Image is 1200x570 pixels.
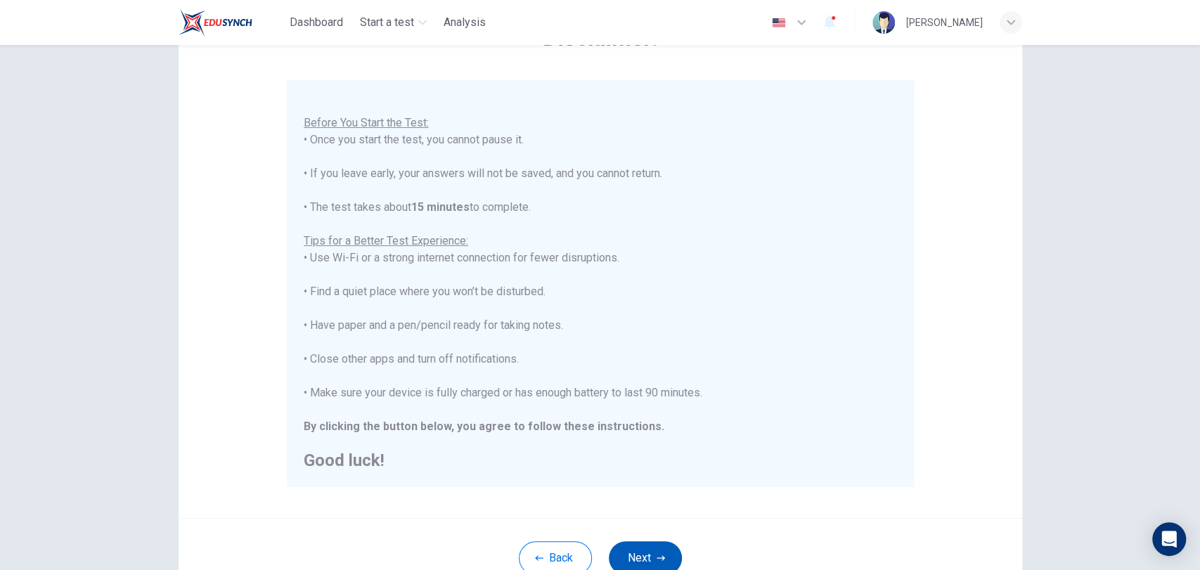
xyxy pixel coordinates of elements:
img: en [770,18,787,28]
a: EduSynch logo [179,8,285,37]
div: Open Intercom Messenger [1152,522,1186,556]
span: Dashboard [290,14,343,31]
button: Dashboard [284,10,349,35]
b: 15 minutes [411,200,470,214]
b: By clicking the button below, you agree to follow these instructions. [304,420,664,433]
img: EduSynch logo [179,8,252,37]
span: Analysis [444,14,486,31]
div: You are about to start a . • Once you start the test, you cannot pause it. • If you leave early, ... [304,81,897,469]
span: Start a test [360,14,414,31]
div: [PERSON_NAME] [906,14,983,31]
button: Start a test [354,10,432,35]
div: You need a license to access this content [438,10,491,35]
button: Analysis [438,10,491,35]
u: Before You Start the Test: [304,116,429,129]
u: Tips for a Better Test Experience: [304,234,468,247]
h2: Good luck! [304,452,897,469]
img: Profile picture [872,11,895,34]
